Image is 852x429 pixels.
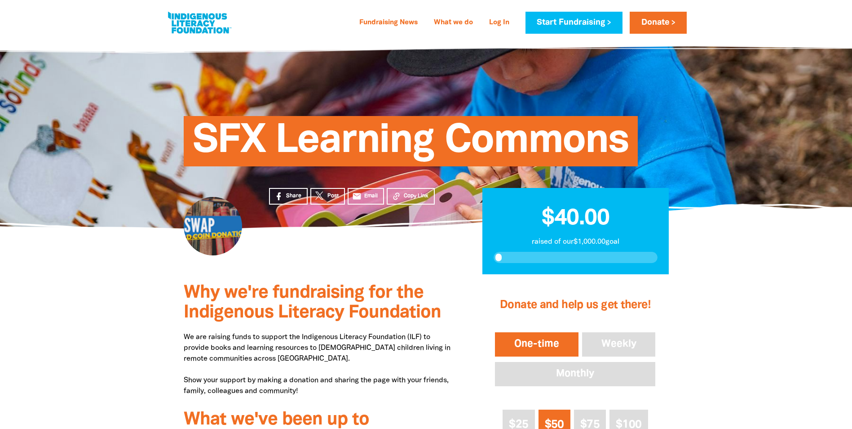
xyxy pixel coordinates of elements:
[269,188,308,205] a: Share
[580,331,658,358] button: Weekly
[184,332,455,397] p: We are raising funds to support the Indigenous Literacy Foundation (ILF) to provide books and lea...
[493,287,657,323] h2: Donate and help us get there!
[404,192,428,200] span: Copy Link
[630,12,686,34] a: Donate
[387,188,435,205] button: Copy Link
[525,12,622,34] a: Start Fundraising
[542,208,609,229] span: $40.00
[493,360,657,388] button: Monthly
[493,331,580,358] button: One-time
[354,16,423,30] a: Fundraising News
[494,237,658,247] p: raised of our $1,000.00 goal
[364,192,378,200] span: Email
[286,192,301,200] span: Share
[352,192,362,201] i: email
[193,123,629,166] span: SFX Learning Commons
[310,188,345,205] a: Post
[428,16,478,30] a: What we do
[348,188,384,205] a: emailEmail
[327,192,339,200] span: Post
[484,16,515,30] a: Log In
[184,285,441,321] span: Why we're fundraising for the Indigenous Literacy Foundation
